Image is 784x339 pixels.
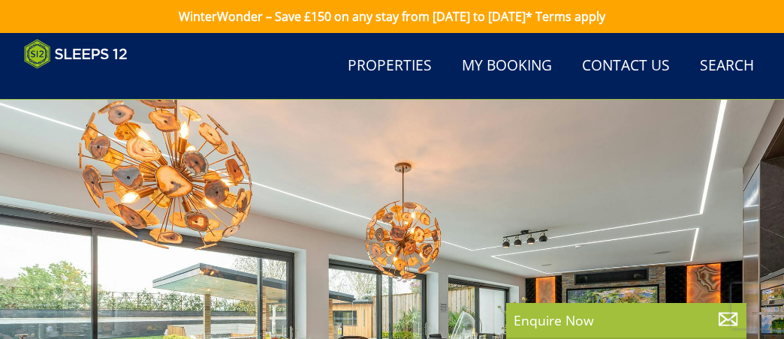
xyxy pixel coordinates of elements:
a: My Booking [456,49,558,83]
a: Search [694,49,760,83]
img: Sleeps 12 [24,39,128,69]
a: Contact Us [576,49,676,83]
p: Enquire Now [514,310,739,330]
iframe: Customer reviews powered by Trustpilot [17,78,174,91]
a: Properties [342,49,438,83]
